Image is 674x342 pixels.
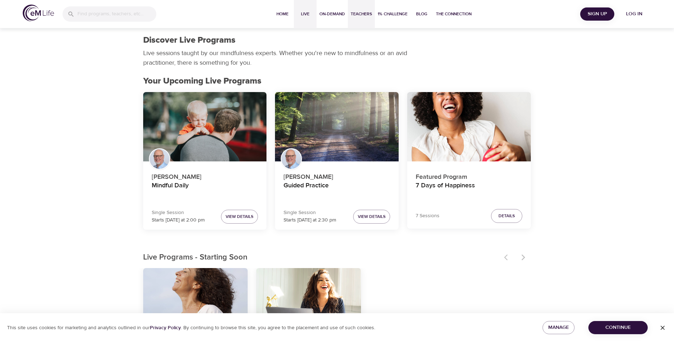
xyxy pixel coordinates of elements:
[548,323,569,332] span: Manage
[543,321,575,334] button: Manage
[297,10,314,18] span: Live
[580,7,614,21] button: Sign Up
[275,92,399,162] button: Guided Practice
[284,209,336,217] p: Single Session
[436,10,471,18] span: The Connection
[143,268,248,327] button: Thoughts are Not Facts
[77,6,156,22] input: Find programs, teachers, etc...
[221,210,258,224] button: View Details
[143,92,267,162] button: Mindful Daily
[152,209,205,217] p: Single Session
[416,182,522,199] h4: 7 Days of Happiness
[491,209,522,223] button: Details
[284,182,390,199] h4: Guided Practice
[351,10,372,18] span: Teachers
[143,35,236,46] h1: Discover Live Programs
[23,5,54,21] img: logo
[284,217,336,224] p: Starts [DATE] at 2:30 pm
[583,10,611,18] span: Sign Up
[498,212,515,220] span: Details
[226,213,253,220] span: View Details
[588,321,648,334] button: Continue
[407,92,531,162] button: 7 Days of Happiness
[152,217,205,224] p: Starts [DATE] at 2:00 pm
[143,48,410,68] p: Live sessions taught by our mindfulness experts. Whether you're new to mindfulness or an avid pra...
[353,210,390,224] button: View Details
[617,7,651,21] button: Log in
[358,213,385,220] span: View Details
[143,252,500,263] p: Live Programs - Starting Soon
[152,169,258,182] p: [PERSON_NAME]
[416,169,522,182] p: Featured Program
[413,10,430,18] span: Blog
[319,10,345,18] span: On-Demand
[143,76,531,86] h2: Your Upcoming Live Programs
[274,10,291,18] span: Home
[256,268,361,327] button: Skills to Thrive in Anxious Times
[150,325,181,331] a: Privacy Policy
[620,10,648,18] span: Log in
[152,182,258,199] h4: Mindful Daily
[416,212,440,220] p: 7 Sessions
[594,323,642,332] span: Continue
[284,169,390,182] p: [PERSON_NAME]
[378,10,408,18] span: 1% Challenge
